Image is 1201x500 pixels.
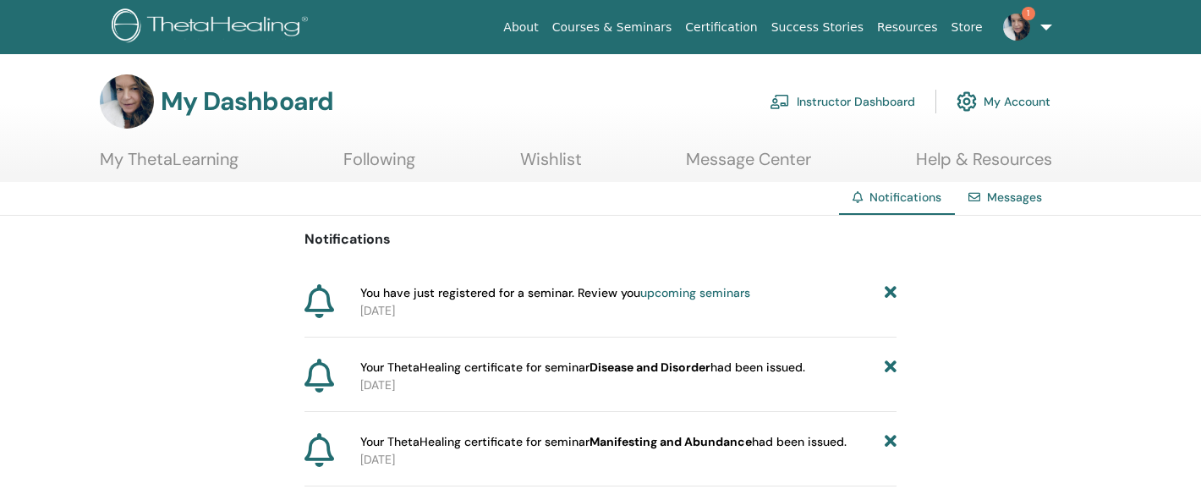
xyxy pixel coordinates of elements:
[770,83,915,120] a: Instructor Dashboard
[686,149,811,182] a: Message Center
[678,12,764,43] a: Certification
[546,12,679,43] a: Courses & Seminars
[360,433,847,451] span: Your ThetaHealing certificate for seminar had been issued.
[1022,7,1035,20] span: 1
[1003,14,1030,41] img: default.jpg
[765,12,870,43] a: Success Stories
[987,190,1042,205] a: Messages
[360,284,750,302] span: You have just registered for a seminar. Review you
[945,12,990,43] a: Store
[590,434,752,449] b: Manifesting and Abundance
[870,12,945,43] a: Resources
[770,94,790,109] img: chalkboard-teacher.svg
[343,149,415,182] a: Following
[496,12,545,43] a: About
[957,87,977,116] img: cog.svg
[100,74,154,129] img: default.jpg
[161,86,333,117] h3: My Dashboard
[869,190,941,205] span: Notifications
[360,359,805,376] span: Your ThetaHealing certificate for seminar had been issued.
[360,302,897,320] p: [DATE]
[957,83,1050,120] a: My Account
[590,360,710,375] b: Disease and Disorder
[916,149,1052,182] a: Help & Resources
[360,376,897,394] p: [DATE]
[112,8,314,47] img: logo.png
[304,229,897,250] p: Notifications
[100,149,239,182] a: My ThetaLearning
[360,451,897,469] p: [DATE]
[640,285,750,300] a: upcoming seminars
[520,149,582,182] a: Wishlist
